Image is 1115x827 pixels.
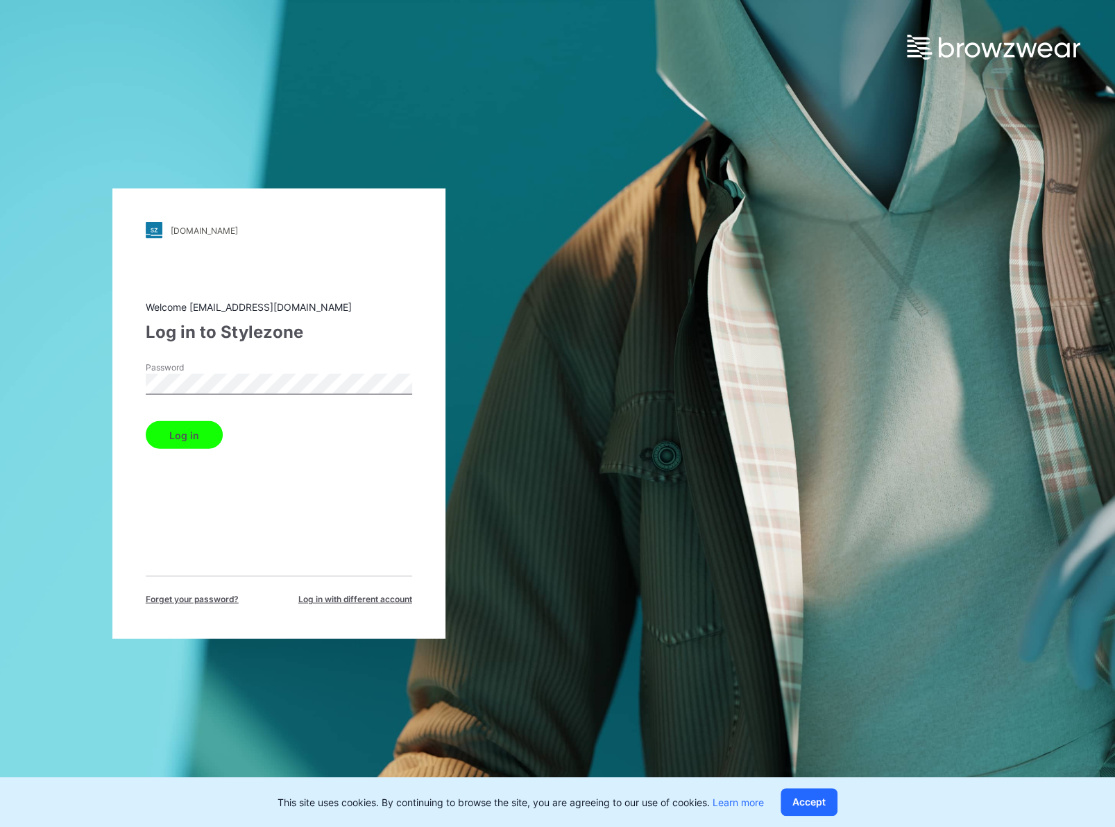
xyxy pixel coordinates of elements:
[146,361,243,374] label: Password
[781,788,837,816] button: Accept
[146,222,412,239] a: [DOMAIN_NAME]
[278,795,764,810] p: This site uses cookies. By continuing to browse the site, you are agreeing to our use of cookies.
[171,225,238,235] div: [DOMAIN_NAME]
[298,593,412,606] span: Log in with different account
[713,796,764,808] a: Learn more
[146,593,239,606] span: Forget your password?
[146,320,412,345] div: Log in to Stylezone
[146,421,223,449] button: Log in
[146,300,412,314] div: Welcome [EMAIL_ADDRESS][DOMAIN_NAME]
[907,35,1080,60] img: browzwear-logo.e42bd6dac1945053ebaf764b6aa21510.svg
[146,222,162,239] img: stylezone-logo.562084cfcfab977791bfbf7441f1a819.svg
